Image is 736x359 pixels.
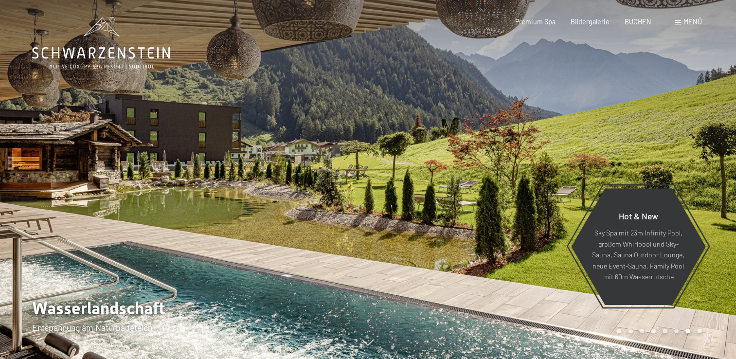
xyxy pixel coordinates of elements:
[613,329,701,334] div: Carousel Pagination
[640,329,645,334] div: Carousel Page 3
[616,329,621,334] div: Carousel Page 1
[663,329,667,334] div: Carousel Page 5
[697,329,702,334] div: Carousel Page 8
[592,228,684,283] p: Sky Spa mit 23m Infinity Pool, großem Whirlpool und Sky-Sauna, Sauna Outdoor Lounge, neue Event-S...
[625,18,651,26] a: BUCHEN
[628,329,633,334] div: Carousel Page 2
[618,211,658,221] span: Hot & New
[571,18,610,26] a: Bildergalerie
[685,329,690,334] div: Carousel Page 7 (Current Slide)
[570,188,706,305] a: Hot & New Sky Spa mit 23m Infinity Pool, großem Whirlpool und Sky-Sauna, Sauna Outdoor Lounge, ne...
[515,18,556,26] a: Premium Spa
[674,329,679,334] div: Carousel Page 6
[651,329,656,334] div: Carousel Page 4
[683,18,702,26] span: Menü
